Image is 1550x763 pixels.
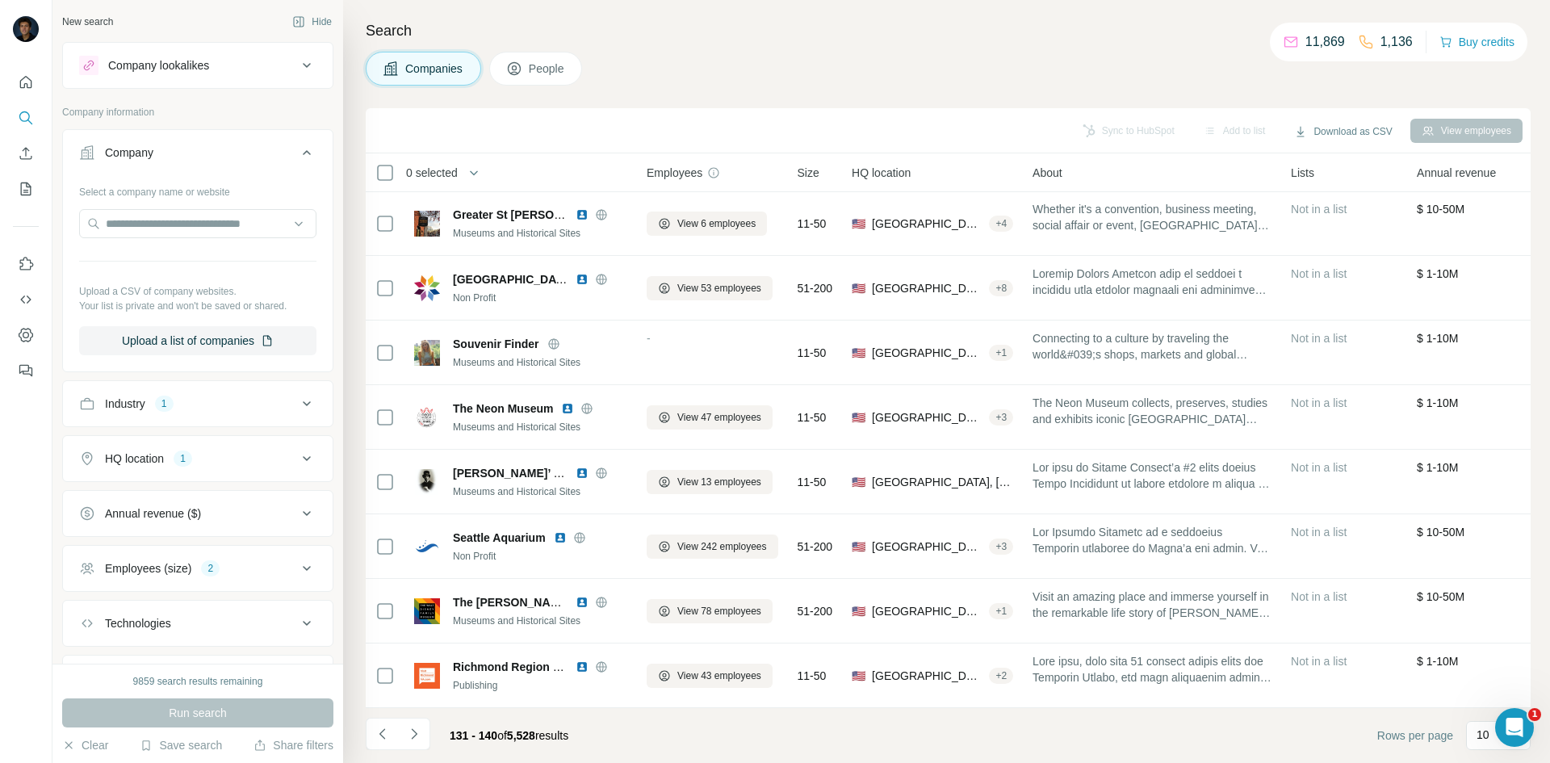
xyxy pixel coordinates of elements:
[576,208,589,221] img: LinkedIn logo
[872,216,982,232] span: [GEOGRAPHIC_DATA], [GEOGRAPHIC_DATA][PERSON_NAME]
[62,15,113,29] div: New search
[798,165,819,181] span: Size
[852,216,865,232] span: 🇺🇸
[453,336,539,352] span: Souvenir Finder
[1033,165,1062,181] span: About
[1417,461,1458,474] span: $ 1-10M
[1033,330,1271,363] span: Connecting to a culture by traveling the world&#039;s shops, markets and global recipes
[1417,267,1458,280] span: $ 1-10M
[1033,589,1271,621] span: Visit an amazing place and immerse yourself in the remarkable life story of [PERSON_NAME], who ra...
[13,16,39,42] img: Avatar
[63,494,333,533] button: Annual revenue ($)
[554,531,567,544] img: LinkedIn logo
[798,668,827,684] span: 11-50
[414,663,440,689] img: Logo of Richmond Region Tourism
[13,356,39,385] button: Feedback
[798,603,833,619] span: 51-200
[13,174,39,203] button: My lists
[13,321,39,350] button: Dashboard
[453,420,627,434] div: Museums and Historical Sites
[366,718,398,750] button: Navigate to previous page
[1291,655,1347,668] span: Not in a list
[366,19,1531,42] h4: Search
[872,668,982,684] span: [GEOGRAPHIC_DATA], [US_STATE]
[872,539,982,555] span: [GEOGRAPHIC_DATA], [US_STATE]
[576,273,589,286] img: LinkedIn logo
[852,345,865,361] span: 🇺🇸
[576,660,589,673] img: LinkedIn logo
[576,596,589,609] img: LinkedIn logo
[1417,590,1464,603] span: $ 10-50M
[798,345,827,361] span: 11-50
[1291,203,1347,216] span: Not in a list
[450,729,497,742] span: 131 - 140
[1528,708,1541,721] span: 1
[453,549,627,564] div: Non Profit
[453,226,627,241] div: Museums and Historical Sites
[852,539,865,555] span: 🇺🇸
[63,549,333,588] button: Employees (size)2
[79,326,316,355] button: Upload a list of companies
[63,46,333,85] button: Company lookalikes
[105,615,171,631] div: Technologies
[63,439,333,478] button: HQ location1
[989,669,1013,683] div: + 2
[1380,32,1413,52] p: 1,136
[453,467,697,480] span: [PERSON_NAME]’ The [GEOGRAPHIC_DATA]
[529,61,566,77] span: People
[798,280,833,296] span: 51-200
[453,614,627,628] div: Museums and Historical Sites
[872,603,982,619] span: [GEOGRAPHIC_DATA], [US_STATE]
[1305,32,1345,52] p: 11,869
[872,280,982,296] span: [GEOGRAPHIC_DATA], [US_STATE]
[1417,203,1464,216] span: $ 10-50M
[647,276,773,300] button: View 53 employees
[253,737,333,753] button: Share filters
[852,603,865,619] span: 🇺🇸
[13,68,39,97] button: Quick start
[105,396,145,412] div: Industry
[798,474,827,490] span: 11-50
[1291,526,1347,539] span: Not in a list
[414,340,440,366] img: Logo of Souvenir Finder
[647,535,778,559] button: View 242 employees
[63,604,333,643] button: Technologies
[677,216,756,231] span: View 6 employees
[414,598,440,624] img: Logo of The Walt Disney Family Museum
[453,291,627,305] div: Non Profit
[1417,526,1464,539] span: $ 10-50M
[414,405,440,430] img: Logo of The Neon Museum
[105,505,201,522] div: Annual revenue ($)
[1283,119,1403,144] button: Download as CSV
[647,212,767,236] button: View 6 employees
[1417,396,1458,409] span: $ 1-10M
[852,165,911,181] span: HQ location
[677,281,761,296] span: View 53 employees
[13,249,39,279] button: Use Surfe on LinkedIn
[1417,165,1496,181] span: Annual revenue
[1291,165,1314,181] span: Lists
[13,285,39,314] button: Use Surfe API
[1033,201,1271,233] span: Whether it's a convention, business meeting, social affair or event, [GEOGRAPHIC_DATA][PERSON_NAM...
[133,674,263,689] div: 9859 search results remaining
[852,668,865,684] span: 🇺🇸
[453,400,553,417] span: The Neon Museum
[105,451,164,467] div: HQ location
[406,165,458,181] span: 0 selected
[561,402,574,415] img: LinkedIn logo
[453,596,692,609] span: The [PERSON_NAME][GEOGRAPHIC_DATA]
[647,664,773,688] button: View 43 employees
[140,737,222,753] button: Save search
[989,539,1013,554] div: + 3
[852,280,865,296] span: 🇺🇸
[989,281,1013,296] div: + 8
[1495,708,1534,747] iframe: Intercom live chat
[677,410,761,425] span: View 47 employees
[989,410,1013,425] div: + 3
[989,346,1013,360] div: + 1
[414,534,440,560] img: Logo of Seattle Aquarium
[989,216,1013,231] div: + 4
[798,216,827,232] span: 11-50
[453,355,627,370] div: Museums and Historical Sites
[507,729,535,742] span: 5,528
